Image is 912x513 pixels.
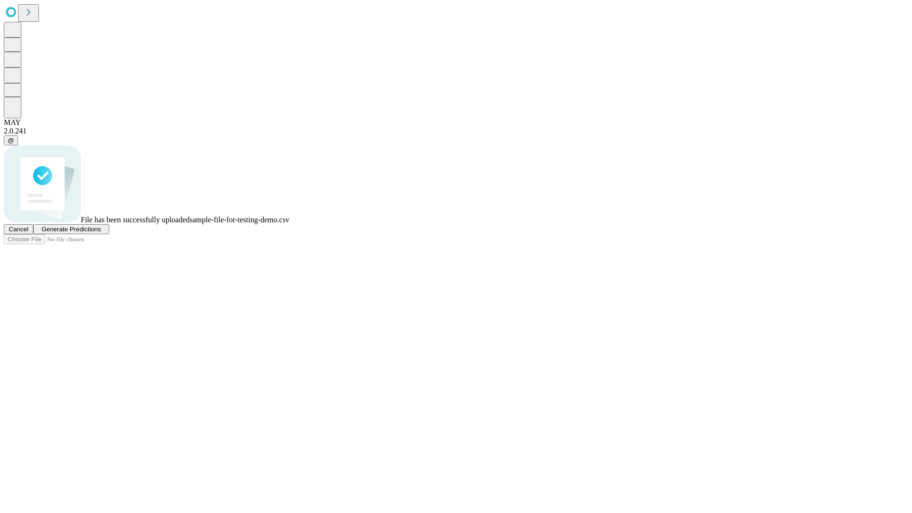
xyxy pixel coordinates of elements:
span: sample-file-for-testing-demo.csv [190,216,289,224]
button: Generate Predictions [33,224,109,234]
div: 2.0.241 [4,127,908,135]
span: File has been successfully uploaded [81,216,190,224]
div: MAY [4,118,908,127]
button: Cancel [4,224,33,234]
span: Cancel [9,226,28,233]
button: @ [4,135,18,145]
span: @ [8,137,14,144]
span: Generate Predictions [41,226,101,233]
